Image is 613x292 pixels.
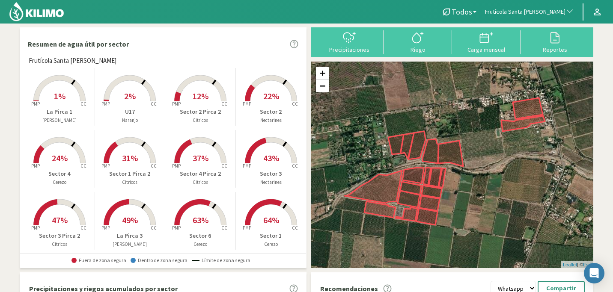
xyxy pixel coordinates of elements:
tspan: PMP [243,225,251,231]
tspan: CC [221,225,227,231]
button: Riego [384,30,452,53]
span: 64% [263,215,279,225]
tspan: CC [292,101,298,107]
tspan: PMP [243,163,251,169]
div: Open Intercom Messenger [584,263,604,283]
a: Leaflet [563,262,577,267]
tspan: PMP [31,101,40,107]
p: Sector 3 Pirca 2 [24,231,95,240]
tspan: CC [292,163,298,169]
span: Dentro de zona segura [131,257,187,263]
p: La Pirca 1 [24,107,95,116]
button: Precipitaciones [315,30,384,53]
p: Sector 2 Pirca 2 [165,107,235,116]
div: Reportes [523,47,586,53]
button: Frutícola Santa [PERSON_NAME] [481,3,578,21]
span: Límite de zona segura [192,257,250,263]
tspan: CC [221,163,227,169]
a: Esri [583,262,591,267]
span: 12% [193,91,208,101]
p: Citricos [165,179,235,186]
tspan: PMP [31,163,40,169]
span: Frutícola Santa [PERSON_NAME] [485,8,565,16]
p: Nectarines [236,179,306,186]
tspan: CC [221,101,227,107]
span: 47% [52,215,68,225]
p: U17 [95,107,165,116]
tspan: CC [80,163,86,169]
p: Sector 4 Pirca 2 [165,169,235,178]
tspan: PMP [172,225,181,231]
button: Reportes [521,30,589,53]
span: 63% [193,215,208,225]
img: Kilimo [9,1,65,22]
span: 37% [193,153,208,163]
tspan: PMP [31,225,40,231]
p: Resumen de agua útil por sector [28,39,129,49]
tspan: CC [151,101,157,107]
div: Precipitaciones [318,47,381,53]
tspan: PMP [101,225,110,231]
span: 1% [54,91,65,101]
tspan: PMP [172,163,181,169]
p: Citricos [95,179,165,186]
p: Sector 3 [236,169,306,178]
span: 2% [124,91,136,101]
p: Citricos [165,117,235,124]
span: Frutícola Santa [PERSON_NAME] [29,56,116,66]
p: Nectarines [236,117,306,124]
p: Cerezo [236,241,306,248]
p: Sector 1 Pirca 2 [95,169,165,178]
p: Sector 1 [236,231,306,240]
div: | © [561,261,593,268]
tspan: CC [151,225,157,231]
tspan: PMP [101,163,110,169]
span: 43% [263,153,279,163]
p: Sector 2 [236,107,306,116]
p: Sector 6 [165,231,235,240]
tspan: PMP [172,101,181,107]
span: 24% [52,153,68,163]
p: Naranjo [95,117,165,124]
tspan: CC [292,225,298,231]
a: Zoom out [316,80,329,92]
span: Todos [452,7,472,16]
p: [PERSON_NAME] [95,241,165,248]
a: Zoom in [316,67,329,80]
tspan: CC [80,101,86,107]
tspan: PMP [243,101,251,107]
span: 31% [122,153,138,163]
p: Cerezo [24,179,95,186]
button: Carga mensual [452,30,521,53]
p: Cerezo [165,241,235,248]
p: La Pirca 3 [95,231,165,240]
p: Sector 4 [24,169,95,178]
div: Riego [386,47,449,53]
span: 49% [122,215,138,225]
span: Fuera de zona segura [71,257,126,263]
tspan: PMP [101,101,110,107]
tspan: CC [151,163,157,169]
div: Carga mensual [455,47,518,53]
tspan: CC [80,225,86,231]
span: 22% [263,91,279,101]
p: Citricos [24,241,95,248]
p: [PERSON_NAME] [24,117,95,124]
